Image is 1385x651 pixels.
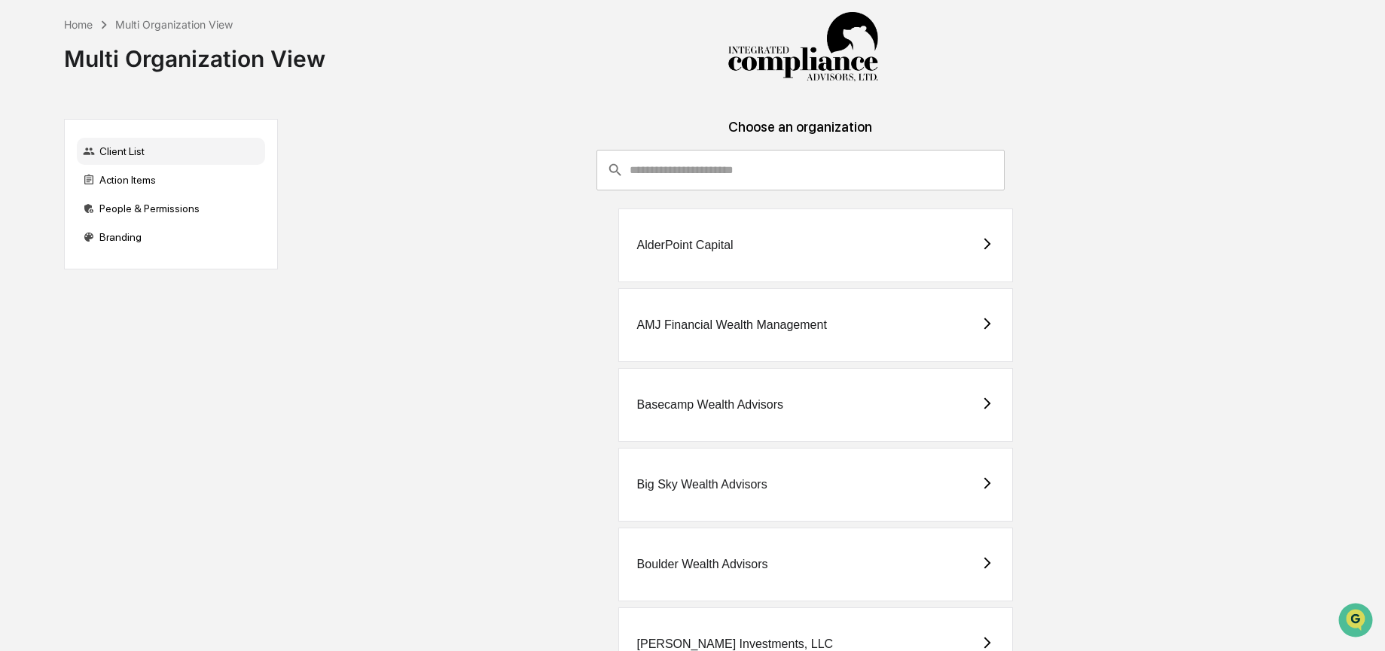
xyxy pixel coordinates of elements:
[77,195,265,222] div: People & Permissions
[290,119,1310,150] div: Choose an organization
[106,254,182,266] a: Powered byPylon
[596,150,1005,190] div: consultant-dashboard__filter-organizations-search-bar
[637,318,827,332] div: AMJ Financial Wealth Management
[30,190,97,205] span: Preclearance
[30,218,95,233] span: Data Lookup
[15,115,42,142] img: 1746055101610-c473b297-6a78-478c-a979-82029cc54cd1
[637,239,734,252] div: AlderPoint Capital
[51,130,191,142] div: We're available if you need us!
[64,33,325,72] div: Multi Organization View
[9,212,101,239] a: 🔎Data Lookup
[64,18,93,31] div: Home
[637,398,783,412] div: Basecamp Wealth Advisors
[15,32,274,56] p: How can we help?
[9,184,103,211] a: 🖐️Preclearance
[637,558,768,571] div: Boulder Wealth Advisors
[15,220,27,232] div: 🔎
[124,190,187,205] span: Attestations
[77,224,265,251] div: Branding
[15,191,27,203] div: 🖐️
[109,191,121,203] div: 🗄️
[637,478,767,491] div: Big Sky Wealth Advisors
[51,115,247,130] div: Start new chat
[256,120,274,138] button: Start new chat
[150,255,182,266] span: Pylon
[637,637,834,651] div: [PERSON_NAME] Investments, LLC
[1337,601,1377,642] iframe: Open customer support
[103,184,193,211] a: 🗄️Attestations
[115,18,233,31] div: Multi Organization View
[728,12,878,83] img: Integrated Compliance Advisors
[77,138,265,165] div: Client List
[77,166,265,193] div: Action Items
